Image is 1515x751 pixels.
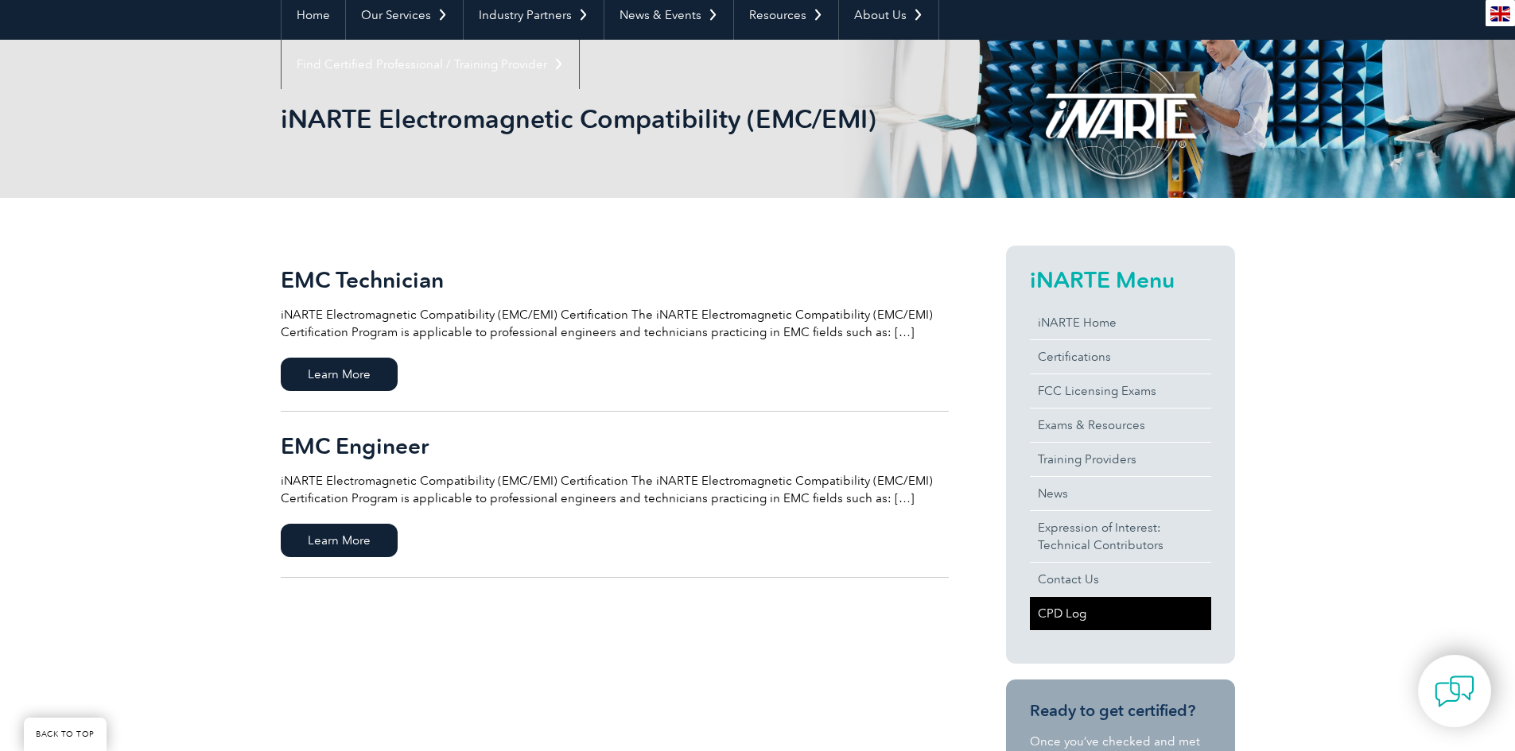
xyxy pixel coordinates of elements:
a: Certifications [1030,340,1211,374]
a: Expression of Interest:Technical Contributors [1030,511,1211,562]
h2: EMC Technician [281,267,949,292]
a: EMC Engineer iNARTE Electromagnetic Compatibility (EMC/EMI) Certification The iNARTE Electromagne... [281,412,949,578]
a: Exams & Resources [1030,408,1211,442]
a: Contact Us [1030,563,1211,596]
a: News [1030,477,1211,510]
h3: Ready to get certified? [1030,701,1211,721]
p: iNARTE Electromagnetic Compatibility (EMC/EMI) Certification The iNARTE Electromagnetic Compatibi... [281,472,949,507]
a: iNARTE Home [1030,306,1211,339]
h1: iNARTE Electromagnetic Compatibility (EMC/EMI) [281,103,892,134]
h2: iNARTE Menu [1030,267,1211,292]
span: Learn More [281,524,398,557]
img: en [1490,6,1510,21]
span: Learn More [281,358,398,391]
a: Training Providers [1030,443,1211,476]
a: BACK TO TOP [24,718,107,751]
a: Find Certified Professional / Training Provider [282,40,579,89]
a: EMC Technician iNARTE Electromagnetic Compatibility (EMC/EMI) Certification The iNARTE Electromag... [281,246,949,412]
a: CPD Log [1030,597,1211,630]
img: contact-chat.png [1435,672,1474,711]
h2: EMC Engineer [281,433,949,459]
a: FCC Licensing Exams [1030,374,1211,408]
p: iNARTE Electromagnetic Compatibility (EMC/EMI) Certification The iNARTE Electromagnetic Compatibi... [281,306,949,341]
